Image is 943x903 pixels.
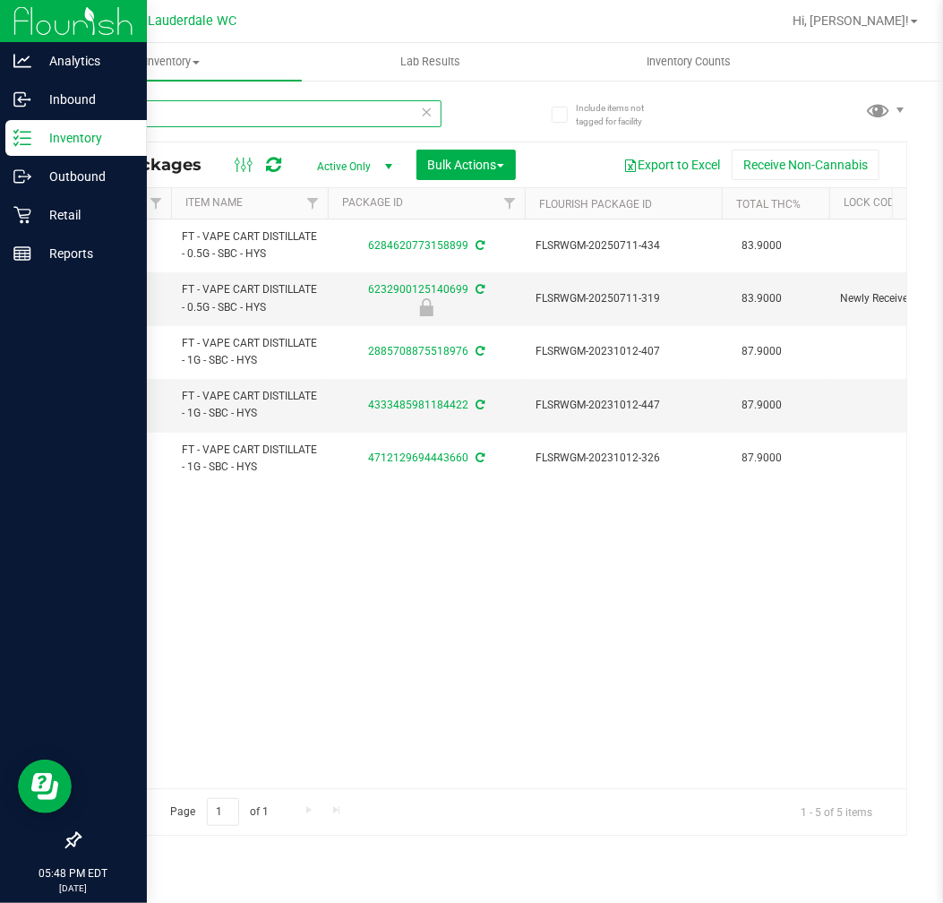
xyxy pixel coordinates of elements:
span: FLSRWGM-20250711-434 [536,237,711,254]
a: Item Name [185,196,243,209]
p: [DATE] [8,881,139,895]
a: Lab Results [302,43,561,81]
span: 83.9000 [733,286,791,312]
span: Sync from Compliance System [473,239,484,252]
inline-svg: Outbound [13,168,31,185]
span: 87.9000 [733,339,791,365]
span: Sync from Compliance System [473,399,484,411]
p: Inbound [31,89,139,110]
span: Inventory Counts [623,54,756,70]
span: 87.9000 [733,392,791,418]
a: Filter [298,188,328,219]
a: Filter [495,188,525,219]
span: 83.9000 [733,233,791,259]
a: 4333485981184422 [368,399,468,411]
p: 05:48 PM EDT [8,865,139,881]
p: Inventory [31,127,139,149]
button: Bulk Actions [416,150,516,180]
button: Receive Non-Cannabis [732,150,879,180]
inline-svg: Inbound [13,90,31,108]
span: Inventory [43,54,302,70]
span: 87.9000 [733,445,791,471]
span: FT - VAPE CART DISTILLATE - 1G - SBC - HYS [182,388,317,422]
span: Page of 1 [155,798,284,826]
span: Sync from Compliance System [473,283,484,296]
a: 4712129694443660 [368,451,468,464]
p: Reports [31,243,139,264]
iframe: Resource center [18,760,72,813]
input: 1 [207,798,239,826]
inline-svg: Reports [13,245,31,262]
span: FLSRWGM-20231012-326 [536,450,711,467]
span: Ft. Lauderdale WC [129,13,236,29]
span: FT - VAPE CART DISTILLATE - 1G - SBC - HYS [182,442,317,476]
a: Lock Code [844,196,901,209]
span: FT - VAPE CART DISTILLATE - 0.5G - SBC - HYS [182,281,317,315]
a: 2885708875518976 [368,345,468,357]
inline-svg: Retail [13,206,31,224]
button: Export to Excel [612,150,732,180]
p: Outbound [31,166,139,187]
span: FLSRWGM-20231012-447 [536,397,711,414]
span: Hi, [PERSON_NAME]! [793,13,909,28]
a: Package ID [342,196,403,209]
span: Sync from Compliance System [473,451,484,464]
span: FLSRWGM-20250711-319 [536,290,711,307]
span: 1 - 5 of 5 items [786,798,887,825]
span: Lab Results [377,54,485,70]
a: Total THC% [736,198,801,211]
span: Clear [421,100,433,124]
div: Newly Received [325,298,527,316]
a: 6232900125140699 [368,283,468,296]
a: 6284620773158899 [368,239,468,252]
a: Inventory [43,43,302,81]
span: FT - VAPE CART DISTILLATE - 1G - SBC - HYS [182,335,317,369]
span: Include items not tagged for facility [576,101,665,128]
span: FLSRWGM-20231012-407 [536,343,711,360]
inline-svg: Analytics [13,52,31,70]
span: Bulk Actions [428,158,504,172]
span: FT - VAPE CART DISTILLATE - 0.5G - SBC - HYS [182,228,317,262]
p: Analytics [31,50,139,72]
a: Filter [141,188,171,219]
span: Sync from Compliance System [473,345,484,357]
a: Inventory Counts [560,43,819,81]
inline-svg: Inventory [13,129,31,147]
a: Flourish Package ID [539,198,652,211]
input: Search Package ID, Item Name, SKU, Lot or Part Number... [79,100,441,127]
span: All Packages [93,155,219,175]
p: Retail [31,204,139,226]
